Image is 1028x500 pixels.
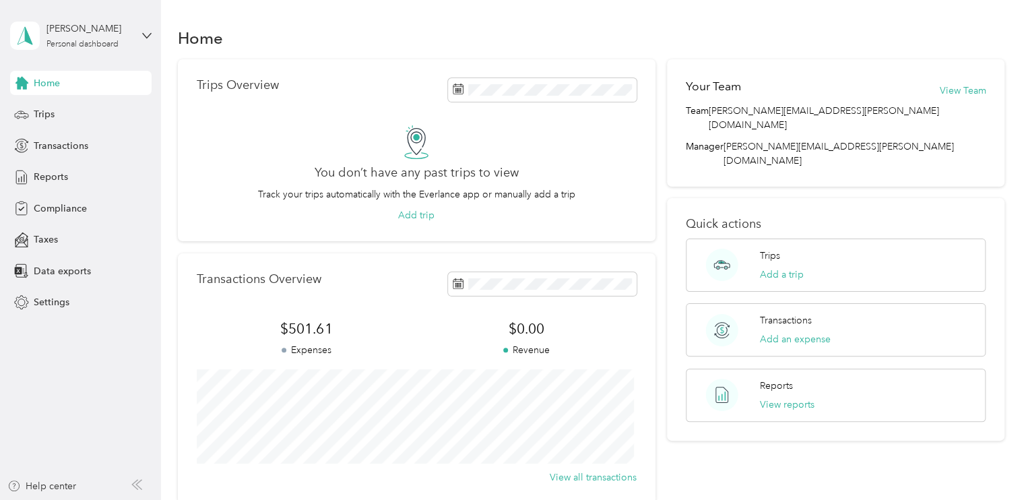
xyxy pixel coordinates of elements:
[760,313,812,327] p: Transactions
[46,22,131,36] div: [PERSON_NAME]
[34,295,69,309] span: Settings
[709,104,986,132] span: [PERSON_NAME][EMAIL_ADDRESS][PERSON_NAME][DOMAIN_NAME]
[34,232,58,247] span: Taxes
[760,332,831,346] button: Add an expense
[760,398,814,412] button: View reports
[550,470,637,485] button: View all transactions
[197,272,321,286] p: Transactions Overview
[760,379,793,393] p: Reports
[315,166,519,180] h2: You don’t have any past trips to view
[953,425,1028,500] iframe: Everlance-gr Chat Button Frame
[34,139,88,153] span: Transactions
[34,201,87,216] span: Compliance
[197,319,416,338] span: $501.61
[34,170,68,184] span: Reports
[416,319,636,338] span: $0.00
[686,104,709,132] span: Team
[178,31,223,45] h1: Home
[34,76,60,90] span: Home
[197,78,279,92] p: Trips Overview
[7,479,76,493] button: Help center
[34,264,91,278] span: Data exports
[416,343,636,357] p: Revenue
[46,40,119,49] div: Personal dashboard
[197,343,416,357] p: Expenses
[686,139,724,168] span: Manager
[686,217,986,231] p: Quick actions
[398,208,435,222] button: Add trip
[760,268,804,282] button: Add a trip
[939,84,986,98] button: View Team
[724,141,954,166] span: [PERSON_NAME][EMAIL_ADDRESS][PERSON_NAME][DOMAIN_NAME]
[686,78,741,95] h2: Your Team
[760,249,780,263] p: Trips
[258,187,575,201] p: Track your trips automatically with the Everlance app or manually add a trip
[34,107,55,121] span: Trips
